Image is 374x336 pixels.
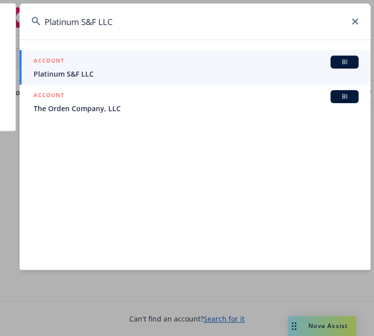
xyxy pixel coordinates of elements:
span: BI [334,58,354,67]
a: ACCOUNTBIThe Orden Company, LLC [20,85,370,119]
h5: ACCOUNT [34,56,64,68]
span: Platinum S&F LLC [34,69,358,79]
a: ACCOUNTBIPlatinum S&F LLC [20,50,370,85]
span: The Orden Company, LLC [34,103,358,114]
input: Search... [20,4,370,40]
span: BI [334,92,354,101]
h5: ACCOUNT [34,90,64,102]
